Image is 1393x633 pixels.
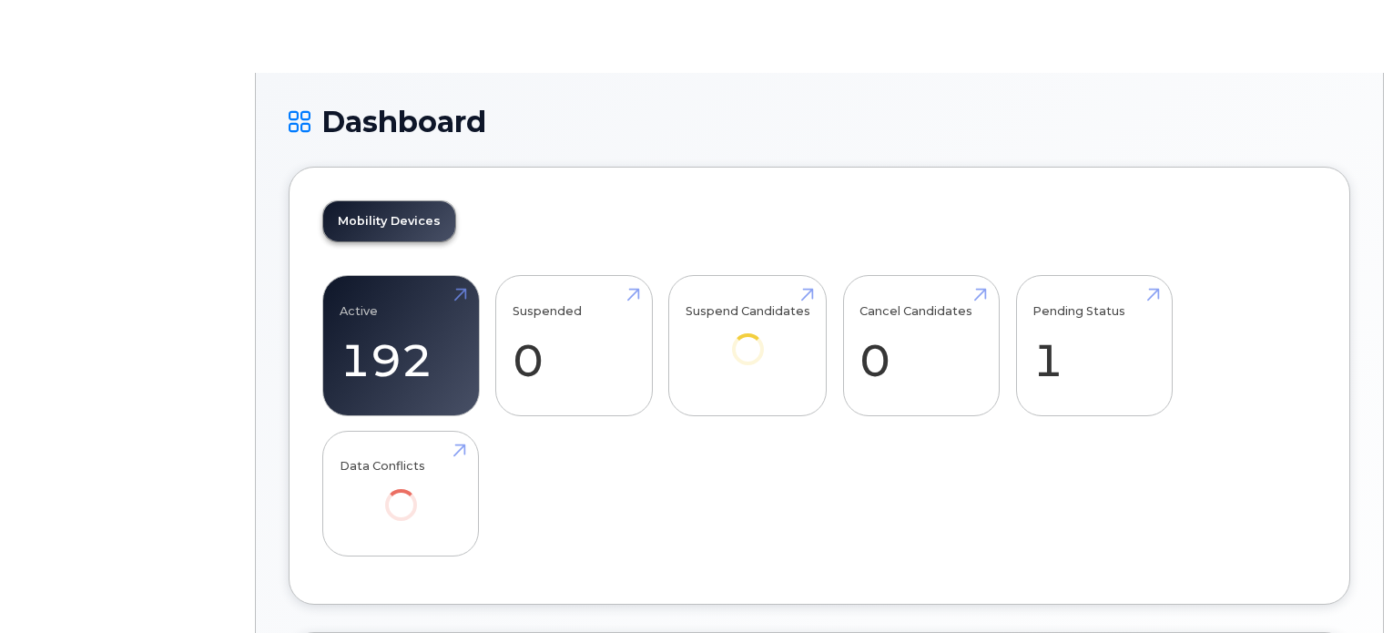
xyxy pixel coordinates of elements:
[513,286,635,406] a: Suspended 0
[289,106,1350,138] h1: Dashboard
[859,286,982,406] a: Cancel Candidates 0
[340,441,463,546] a: Data Conflicts
[1032,286,1155,406] a: Pending Status 1
[686,286,810,391] a: Suspend Candidates
[323,201,455,241] a: Mobility Devices
[340,286,463,406] a: Active 192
